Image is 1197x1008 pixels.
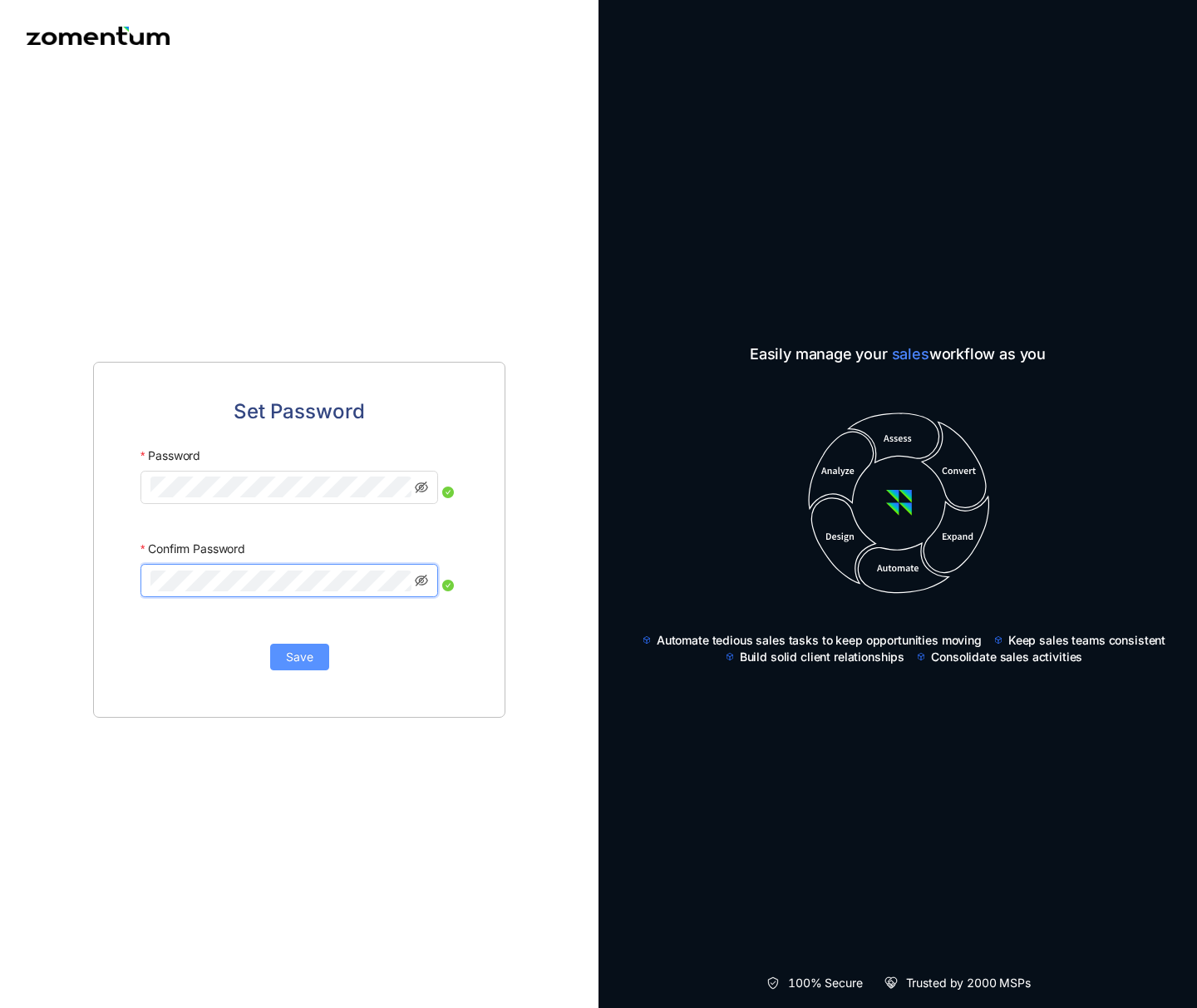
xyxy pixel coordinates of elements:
[415,574,428,587] span: eye-invisible
[270,644,329,670] button: Save
[628,343,1167,366] span: Easily manage your workflow as you
[1008,632,1165,649] span: Keep sales teams consistent
[740,649,905,665] span: Build solid client relationships
[286,648,313,666] span: Save
[140,441,200,471] label: Password
[906,975,1031,991] span: Trusted by 2000 MSPs
[931,649,1082,665] span: Consolidate sales activities
[892,345,929,363] span: sales
[390,571,410,590] keeper-lock: Open Keeper Popup
[150,571,411,591] input: Confirm Password
[140,534,245,564] label: Confirm Password
[657,632,982,649] span: Automate tedious sales tasks to keep opportunities moving
[150,477,411,497] input: Password
[415,481,428,494] span: eye-invisible
[788,975,862,991] span: 100% Secure
[234,396,365,427] span: Set Password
